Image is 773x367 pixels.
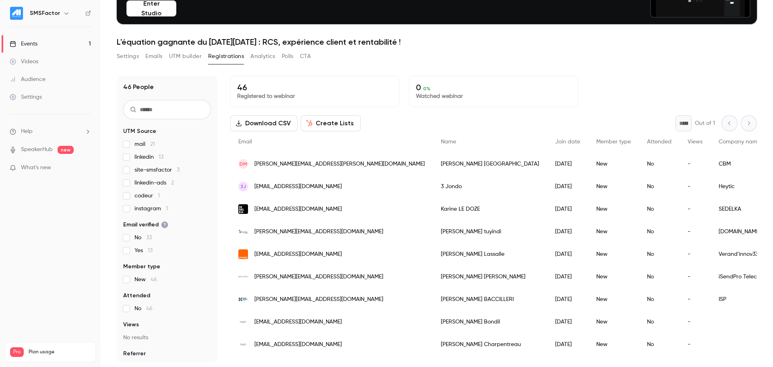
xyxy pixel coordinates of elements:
img: isendpro.com [238,276,248,278]
p: Watched webinar [416,92,571,100]
button: Settings [117,50,139,63]
h1: 46 People [123,82,154,92]
img: orange.fr [238,249,248,259]
span: mail [134,140,155,148]
span: No [134,305,153,313]
span: Attended [647,139,672,145]
span: 46 [151,277,157,282]
span: Email [238,139,252,145]
a: SpeakerHub [21,145,53,154]
span: instagram [134,205,168,213]
span: linkedin [134,153,163,161]
div: [PERSON_NAME] BACCILLERI [433,288,547,311]
div: No [639,220,680,243]
span: [PERSON_NAME][EMAIL_ADDRESS][DOMAIN_NAME] [254,295,383,304]
span: UTM Source [123,127,156,135]
div: - [680,243,711,265]
p: No results [123,334,211,342]
span: [EMAIL_ADDRESS][DOMAIN_NAME] [254,318,342,326]
span: Help [21,127,33,136]
span: 33 [146,235,152,241]
span: Member type [123,263,160,271]
div: [PERSON_NAME] tuyindi [433,220,547,243]
div: [DATE] [547,333,588,356]
span: 13 [159,154,163,160]
div: - [680,198,711,220]
img: SMSFactor [10,7,23,20]
span: 0 % [423,86,430,91]
span: Plan usage [29,349,91,355]
div: - [680,265,711,288]
span: codeur [134,192,160,200]
div: [PERSON_NAME] Charpentreau [433,333,547,356]
div: No [639,243,680,265]
div: New [588,311,639,333]
div: [DATE] [547,175,588,198]
img: sedelka.fr [238,204,248,214]
span: 3J [240,183,246,190]
img: campus.ocellia.fr [238,227,248,236]
h6: SMSFactor [30,9,60,17]
div: [DATE] [547,243,588,265]
span: [EMAIL_ADDRESS][DOMAIN_NAME] [254,250,342,259]
div: Events [10,40,37,48]
span: 21 [150,141,155,147]
div: - [680,333,711,356]
span: Join date [555,139,580,145]
div: [DATE] [547,311,588,333]
span: 2 [171,180,174,186]
div: [DATE] [547,288,588,311]
div: [PERSON_NAME] Bondil [433,311,547,333]
span: [EMAIL_ADDRESS][DOMAIN_NAME] [254,182,342,191]
span: Views [123,321,139,329]
span: What's new [21,164,51,172]
p: 0 [416,83,571,92]
span: Attended [123,292,150,300]
span: Member type [596,139,631,145]
div: [DATE] [547,265,588,288]
div: - [680,288,711,311]
span: site-smsfactor [134,166,180,174]
div: No [639,265,680,288]
span: Referrer [123,350,146,358]
img: puydufou.com [238,340,248,349]
div: Settings [10,93,42,101]
div: - [680,153,711,175]
div: No [639,311,680,333]
div: New [588,198,639,220]
div: - [680,311,711,333]
span: 46 [146,306,153,311]
div: [PERSON_NAME] Lassalle [433,243,547,265]
span: 3 [177,167,180,173]
span: [PERSON_NAME][EMAIL_ADDRESS][PERSON_NAME][DOMAIN_NAME] [254,160,425,168]
span: [PERSON_NAME][EMAIL_ADDRESS][DOMAIN_NAME] [254,273,383,281]
button: Polls [282,50,293,63]
button: Create Lists [301,115,361,131]
img: puydufou.com [238,317,248,327]
div: New [588,333,639,356]
li: help-dropdown-opener [10,127,91,136]
button: CTA [300,50,311,63]
button: Download CSV [230,115,298,131]
h1: L'équation gagnante du [DATE][DATE] : RCS, expérience client et rentabilité ! [117,37,757,47]
span: [EMAIL_ADDRESS][DOMAIN_NAME] [254,205,342,214]
div: [DATE] [547,198,588,220]
div: New [588,265,639,288]
span: new [58,146,74,154]
div: 3 Jondo [433,175,547,198]
span: linkedin-ads [134,179,174,187]
div: No [639,333,680,356]
button: UTM builder [169,50,202,63]
span: New [134,276,157,284]
div: - [680,220,711,243]
span: 1 [158,193,160,199]
div: New [588,243,639,265]
span: Pro [10,347,24,357]
span: [PERSON_NAME][EMAIL_ADDRESS][DOMAIN_NAME] [254,228,383,236]
p: Registered to webinar [237,92,393,100]
button: Analytics [250,50,275,63]
div: Videos [10,58,38,66]
div: No [639,198,680,220]
span: No [134,234,152,242]
span: 13 [148,248,153,253]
